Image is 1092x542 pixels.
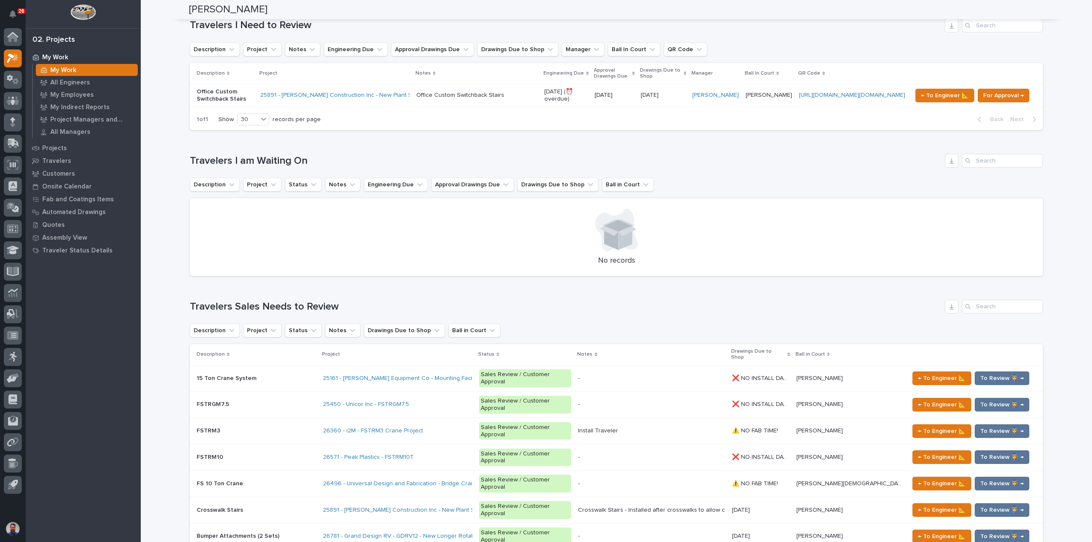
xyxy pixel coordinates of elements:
span: ← To Engineer 📐 [918,531,966,542]
p: ⚠️ NO FAB TIME! [732,478,780,487]
p: Engineering Due [543,69,584,78]
a: 25450 - Unicor Inc - FSTRGM7.5 [323,401,409,408]
p: 1 of 1 [190,109,215,130]
tr: Office Custom Switchback Stairs25891 - [PERSON_NAME] Construction Inc - New Plant Setup - Mezzani... [190,84,1043,107]
p: Description [197,69,225,78]
button: Notes [285,43,320,56]
a: My Work [26,51,141,64]
p: [DATE] [595,92,634,99]
button: Status [285,324,322,337]
input: Search [962,300,1043,313]
button: For Approval → [978,89,1029,102]
a: 25161 - [PERSON_NAME] Equipment Co - Mounting Facility - 15 Ton Crane [323,375,521,382]
p: Description [197,350,225,359]
p: Projects [42,145,67,152]
p: [PERSON_NAME] [796,426,845,435]
span: To Review 👨‍🏭 → [980,452,1024,462]
p: Project [259,69,277,78]
div: 30 [238,115,258,124]
span: ← To Engineer 📐 [921,90,969,101]
p: QR Code [798,69,820,78]
a: 25891 - [PERSON_NAME] Construction Inc - New Plant Setup - Mezzanine Project [260,92,480,99]
button: Drawings Due to Shop [517,178,598,191]
p: 26 [19,8,24,14]
p: ❌ NO INSTALL DATE! [732,373,791,382]
tr: FSTRGM7.5FSTRGM7.5 25450 - Unicor Inc - FSTRGM7.5 Sales Review / Customer Approval- ❌ NO INSTALL ... [190,391,1043,418]
a: 26496 - Universal Design and Fabrication - Bridge Crane 10 Ton [323,480,498,487]
button: ← To Engineer 📐 [912,371,971,385]
span: ← To Engineer 📐 [918,505,966,515]
a: [URL][DOMAIN_NAME][DOMAIN_NAME] [799,92,905,98]
div: Notifications26 [11,10,22,24]
span: ← To Engineer 📐 [918,400,966,410]
button: Approval Drawings Due [391,43,474,56]
img: Workspace Logo [70,4,96,20]
button: Notifications [4,5,22,23]
button: ← To Engineer 📐 [912,424,971,438]
span: For Approval → [983,90,1024,101]
p: FSTRM3 [197,426,222,435]
span: ← To Engineer 📐 [918,478,966,489]
p: My Work [50,67,76,74]
p: FSTRM10 [197,452,225,461]
button: Drawings Due to Shop [477,43,558,56]
p: Customers [42,170,75,178]
span: To Review 👨‍🏭 → [980,373,1024,383]
p: [PERSON_NAME] [746,92,792,99]
button: Project [243,178,282,191]
button: Description [190,178,240,191]
p: Ball in Court [796,350,825,359]
div: Sales Review / Customer Approval [479,369,572,387]
button: To Review 👨‍🏭 → [975,503,1029,517]
p: Drawings Due to Shop [731,347,786,362]
button: To Review 👨‍🏭 → [975,477,1029,490]
div: Sales Review / Customer Approval [479,422,572,440]
span: To Review 👨‍🏭 → [980,531,1024,542]
button: ← To Engineer 📐 [912,503,971,517]
tr: FSTRM3FSTRM3 26360 - i2M - FSTRM3 Crane Project Sales Review / Customer ApprovalInstall Traveler ... [190,418,1043,444]
div: Sales Review / Customer Approval [479,449,572,467]
button: Notes [325,324,360,337]
p: Approval Drawings Due [594,66,630,81]
button: Description [190,324,240,337]
p: My Work [42,54,68,61]
button: Manager [562,43,604,56]
button: Project [243,43,282,56]
a: All Managers [33,126,141,138]
div: - [578,375,580,382]
tr: 15 Ton Crane System15 Ton Crane System 25161 - [PERSON_NAME] Equipment Co - Mounting Facility - 1... [190,365,1043,391]
p: [PERSON_NAME] [796,505,845,514]
a: Traveler Status Details [26,244,141,257]
p: FSTRGM7.5 [197,399,231,408]
button: Next [1007,116,1043,123]
input: Search [962,19,1043,32]
p: [PERSON_NAME] [796,399,845,408]
button: Engineering Due [364,178,428,191]
a: My Employees [33,89,141,101]
p: Manager [691,69,713,78]
p: Traveler Status Details [42,247,113,255]
span: Back [985,116,1003,123]
div: 02. Projects [32,35,75,45]
button: To Review 👨‍🏭 → [975,371,1029,385]
p: Drawings Due to Shop [640,66,682,81]
p: FS 10 Ton Crane [197,478,245,487]
div: - [578,454,580,461]
div: Sales Review / Customer Approval [479,396,572,414]
a: 26781 - Grand Design RV - GDRV12 - New Longer Rotation Bumper Attachment [323,533,537,540]
span: To Review 👨‍🏭 → [980,505,1024,515]
span: Next [1010,116,1029,123]
a: Quotes [26,218,141,231]
a: 25891 - [PERSON_NAME] Construction Inc - New Plant Setup - Mezzanine Project [323,507,543,514]
p: [PERSON_NAME] [796,531,845,540]
button: Approval Drawings Due [431,178,514,191]
a: Assembly View [26,231,141,244]
h1: Travelers Sales Needs to Review [190,301,941,313]
h2: [PERSON_NAME] [189,3,267,16]
p: Project Managers and Engineers [50,116,134,124]
button: Back [971,116,1007,123]
button: Ball In Court [608,43,660,56]
p: Crosswalk Stairs [197,505,245,514]
span: To Review 👨‍🏭 → [980,400,1024,410]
